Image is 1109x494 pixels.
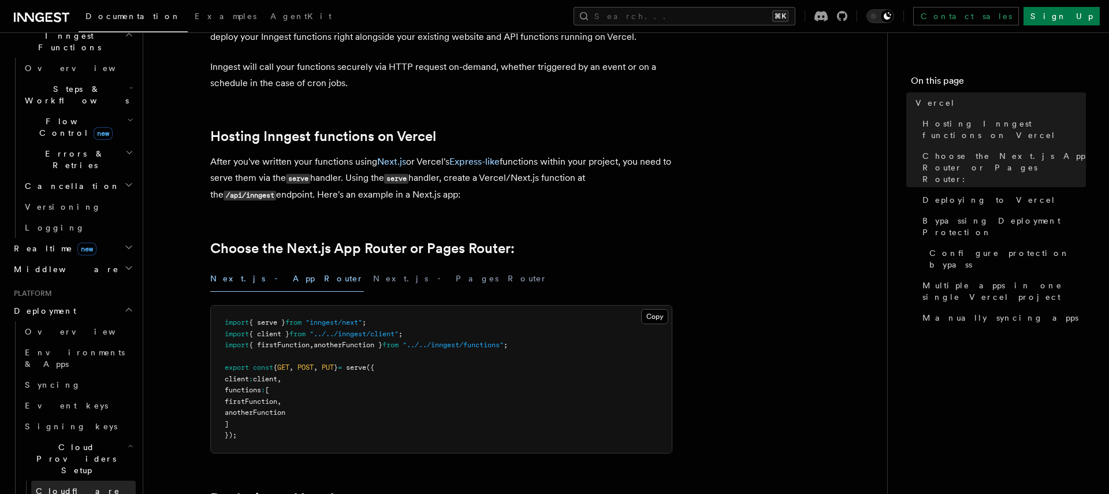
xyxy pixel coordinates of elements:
[20,116,127,139] span: Flow Control
[263,3,338,31] a: AgentKit
[922,150,1086,185] span: Choose the Next.js App Router or Pages Router:
[225,330,249,338] span: import
[286,174,310,184] code: serve
[9,238,136,259] button: Realtimenew
[225,431,237,439] span: });
[265,386,269,394] span: [
[20,342,136,374] a: Environments & Apps
[289,330,306,338] span: from
[249,341,310,349] span: { firstFunction
[9,259,136,280] button: Middleware
[25,223,85,232] span: Logging
[20,395,136,416] a: Event keys
[20,217,136,238] a: Logging
[277,363,289,372] span: GET
[504,341,508,349] span: ;
[310,341,314,349] span: ,
[929,247,1086,270] span: Configure protection bypass
[403,341,504,349] span: "../../inngest/functions"
[249,375,253,383] span: :
[273,363,277,372] span: {
[922,194,1056,206] span: Deploying to Vercel
[334,363,338,372] span: }
[225,420,229,428] span: ]
[306,318,362,326] span: "inngest/next"
[210,266,364,292] button: Next.js - App Router
[918,210,1086,243] a: Bypassing Deployment Protection
[20,196,136,217] a: Versioning
[277,398,281,406] span: ,
[225,318,249,326] span: import
[574,7,795,25] button: Search...⌘K
[9,25,136,58] button: Inngest Functions
[1024,7,1100,25] a: Sign Up
[261,386,265,394] span: :
[289,363,293,372] span: ,
[9,263,119,275] span: Middleware
[20,374,136,395] a: Syncing
[322,363,334,372] span: PUT
[20,83,129,106] span: Steps & Workflows
[195,12,256,21] span: Examples
[25,422,117,431] span: Signing keys
[25,202,101,211] span: Versioning
[918,113,1086,146] a: Hosting Inngest functions on Vercel
[277,375,281,383] span: ,
[25,327,144,336] span: Overview
[20,148,125,171] span: Errors & Retries
[285,318,302,326] span: from
[94,127,113,140] span: new
[922,215,1086,238] span: Bypassing Deployment Protection
[225,408,285,417] span: anotherFunction
[210,128,436,144] a: Hosting Inngest functions on Vercel
[20,416,136,437] a: Signing keys
[918,146,1086,190] a: Choose the Next.js App Router or Pages Router:
[922,118,1086,141] span: Hosting Inngest functions on Vercel
[918,275,1086,307] a: Multiple apps in one single Vercel project
[641,309,668,324] button: Copy
[25,380,81,389] span: Syncing
[449,156,500,167] a: Express-like
[25,401,108,410] span: Event keys
[9,30,125,53] span: Inngest Functions
[297,363,314,372] span: POST
[9,58,136,238] div: Inngest Functions
[382,341,399,349] span: from
[922,312,1078,324] span: Manually syncing apps
[9,243,96,254] span: Realtime
[225,375,249,383] span: client
[373,266,548,292] button: Next.js - Pages Router
[772,10,788,22] kbd: ⌘K
[77,243,96,255] span: new
[25,348,125,369] span: Environments & Apps
[249,318,285,326] span: { serve }
[253,375,277,383] span: client
[925,243,1086,275] a: Configure protection bypass
[85,12,181,21] span: Documentation
[249,330,289,338] span: { client }
[916,97,955,109] span: Vercel
[20,176,136,196] button: Cancellation
[79,3,188,32] a: Documentation
[366,363,374,372] span: ({
[911,92,1086,113] a: Vercel
[210,154,672,203] p: After you've written your functions using or Vercel's functions within your project, you need to ...
[225,363,249,372] span: export
[399,330,403,338] span: ;
[20,143,136,176] button: Errors & Retries
[866,9,894,23] button: Toggle dark mode
[9,300,136,321] button: Deployment
[918,307,1086,328] a: Manually syncing apps
[253,363,273,372] span: const
[20,79,136,111] button: Steps & Workflows
[270,12,332,21] span: AgentKit
[20,321,136,342] a: Overview
[20,180,120,192] span: Cancellation
[225,398,277,406] span: firstFunction
[25,64,144,73] span: Overview
[9,305,76,317] span: Deployment
[918,190,1086,210] a: Deploying to Vercel
[225,341,249,349] span: import
[20,58,136,79] a: Overview
[20,437,136,481] button: Cloud Providers Setup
